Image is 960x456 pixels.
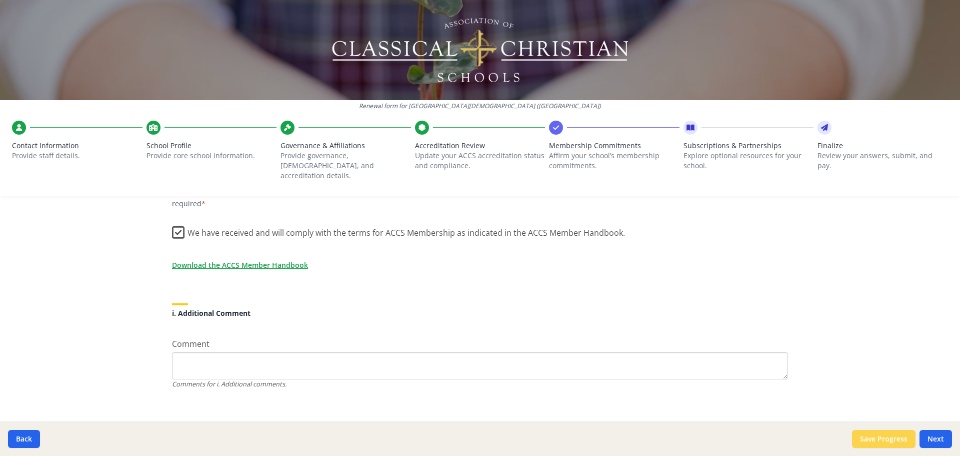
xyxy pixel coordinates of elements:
[817,141,948,151] span: Finalize
[146,141,277,151] span: School Profile
[12,151,142,161] p: Provide staff details.
[549,151,679,171] p: Affirm your school’s membership commitments.
[549,141,679,151] span: Membership Commitments
[172,199,788,209] p: required
[146,151,277,161] p: Provide core school information.
[172,220,625,241] label: We have received and will comply with the terms for ACCS Membership as indicated in the ACCS Memb...
[280,151,411,181] p: Provide governance, [DEMOGRAPHIC_DATA], and accreditation details.
[852,430,915,448] button: Save Progress
[415,141,545,151] span: Accreditation Review
[330,15,630,85] img: Logo
[919,430,952,448] button: Next
[8,430,40,448] button: Back
[12,141,142,151] span: Contact Information
[683,141,814,151] span: Subscriptions & Partnerships
[415,151,545,171] p: Update your ACCS accreditation status and compliance.
[817,151,948,171] p: Review your answers, submit, and pay.
[683,151,814,171] p: Explore optional resources for your school.
[280,141,411,151] span: Governance & Affiliations
[172,309,788,317] h5: i. Additional Comment
[172,379,788,389] div: Comments for i. Additional comments.
[172,260,308,270] a: Download the ACCS Member Handbook
[172,338,209,349] span: Comment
